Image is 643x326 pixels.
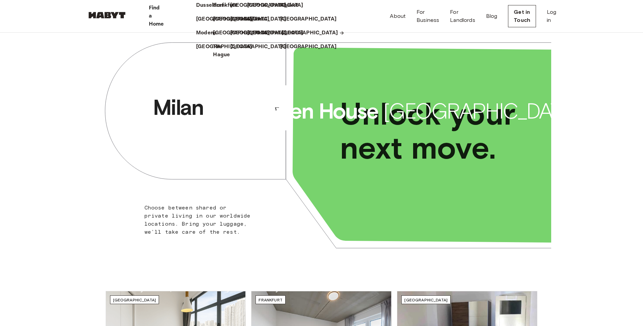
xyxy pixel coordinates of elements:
a: Frankfurt [213,1,243,9]
span: [GEOGRAPHIC_DATA] [383,98,579,125]
p: Dusseldorf [196,1,224,9]
span: Choose between shared or private living in our worldwide locations. Bring your luggage, we'll tak... [144,204,251,235]
p: [GEOGRAPHIC_DATA] [280,15,337,23]
a: Phuket [280,1,305,9]
p: [GEOGRAPHIC_DATA] [230,15,287,23]
span: Unlock your next move. [340,97,524,165]
a: Dusseldorf [196,1,231,9]
p: [GEOGRAPHIC_DATA] [247,29,303,37]
p: [GEOGRAPHIC_DATA] [196,43,252,51]
p: [GEOGRAPHIC_DATA] [247,1,303,9]
p: Find a Home [149,4,164,28]
p: [GEOGRAPHIC_DATA] [280,43,337,51]
a: Log in [547,8,556,24]
a: [GEOGRAPHIC_DATA] [282,29,345,37]
a: For Business [417,8,439,24]
p: Modena [196,29,217,37]
img: Habyt [87,12,127,19]
button: Milan [150,92,287,123]
a: [GEOGRAPHIC_DATA] [230,15,293,23]
a: [GEOGRAPHIC_DATA] [196,43,259,51]
a: [GEOGRAPHIC_DATA] [213,29,276,37]
a: [GEOGRAPHIC_DATA] [196,15,259,23]
span: Milan [153,94,268,121]
p: [GEOGRAPHIC_DATA] [230,29,287,37]
a: [GEOGRAPHIC_DATA] [230,29,293,37]
a: [GEOGRAPHIC_DATA] [247,1,310,9]
span: Owen House [259,98,378,125]
p: Frankfurt [213,1,237,9]
span: [GEOGRAPHIC_DATA] [404,297,448,302]
a: Modena [196,29,223,37]
p: [GEOGRAPHIC_DATA] [213,15,269,23]
a: Blog [486,12,498,20]
span: [GEOGRAPHIC_DATA] [113,297,156,302]
a: The Hague [213,43,237,59]
p: [GEOGRAPHIC_DATA] [230,1,287,9]
a: [GEOGRAPHIC_DATA] [247,29,310,37]
p: [GEOGRAPHIC_DATA] [282,29,338,37]
p: Milan [247,15,261,23]
a: For Landlords [450,8,475,24]
p: Phuket [280,1,298,9]
a: [GEOGRAPHIC_DATA] [280,43,343,51]
p: [GEOGRAPHIC_DATA] [230,43,287,51]
a: Milan [247,15,268,23]
a: Find a stay [584,283,624,297]
a: Get in Touch [508,5,536,27]
a: [GEOGRAPHIC_DATA] [213,15,276,23]
p: [GEOGRAPHIC_DATA] [213,29,269,37]
a: About [390,12,406,20]
a: [GEOGRAPHIC_DATA] [280,15,343,23]
a: [GEOGRAPHIC_DATA] [230,43,293,51]
span: Discover Habyt Flex, built to stay for the days. [91,284,288,293]
p: [GEOGRAPHIC_DATA] [196,15,252,23]
a: [GEOGRAPHIC_DATA] [230,1,293,9]
p: Find a stay [590,286,618,294]
p: The Hague [213,43,230,59]
span: Frankfurt [259,297,282,302]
